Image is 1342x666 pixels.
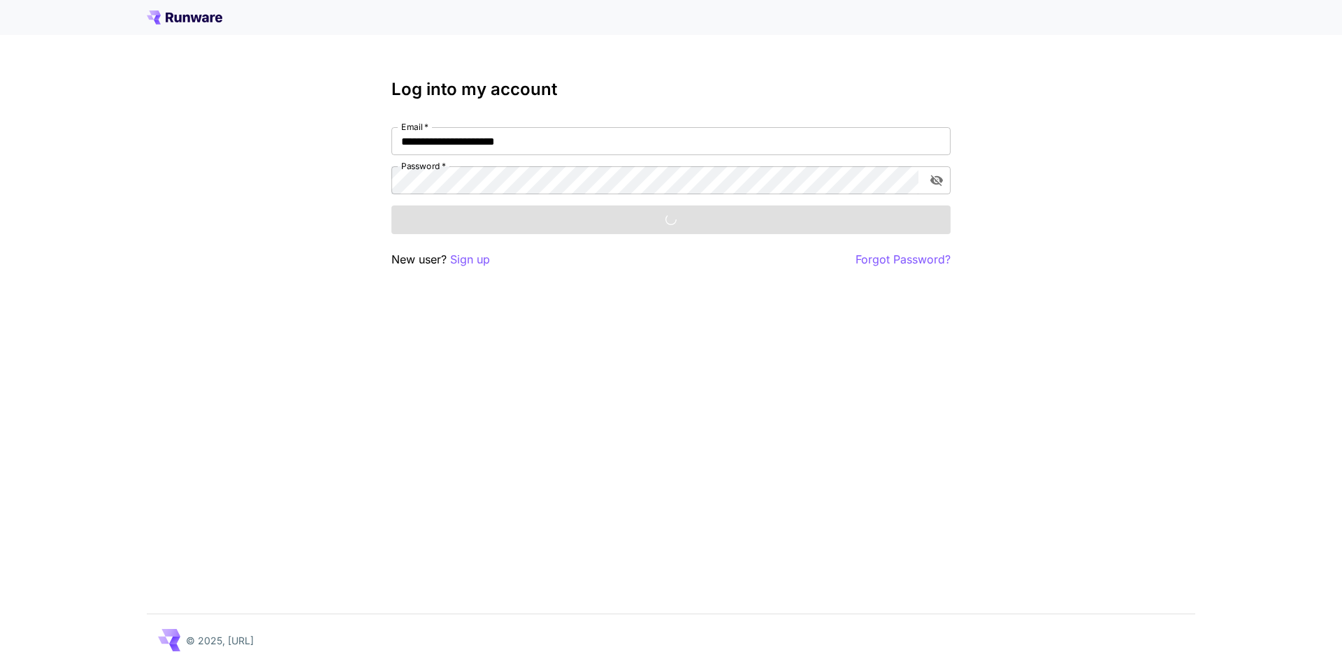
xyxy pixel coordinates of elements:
p: © 2025, [URL] [186,633,254,648]
label: Password [401,160,446,172]
button: toggle password visibility [924,168,949,193]
button: Forgot Password? [856,251,951,268]
p: New user? [391,251,490,268]
h3: Log into my account [391,80,951,99]
label: Email [401,121,428,133]
button: Sign up [450,251,490,268]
